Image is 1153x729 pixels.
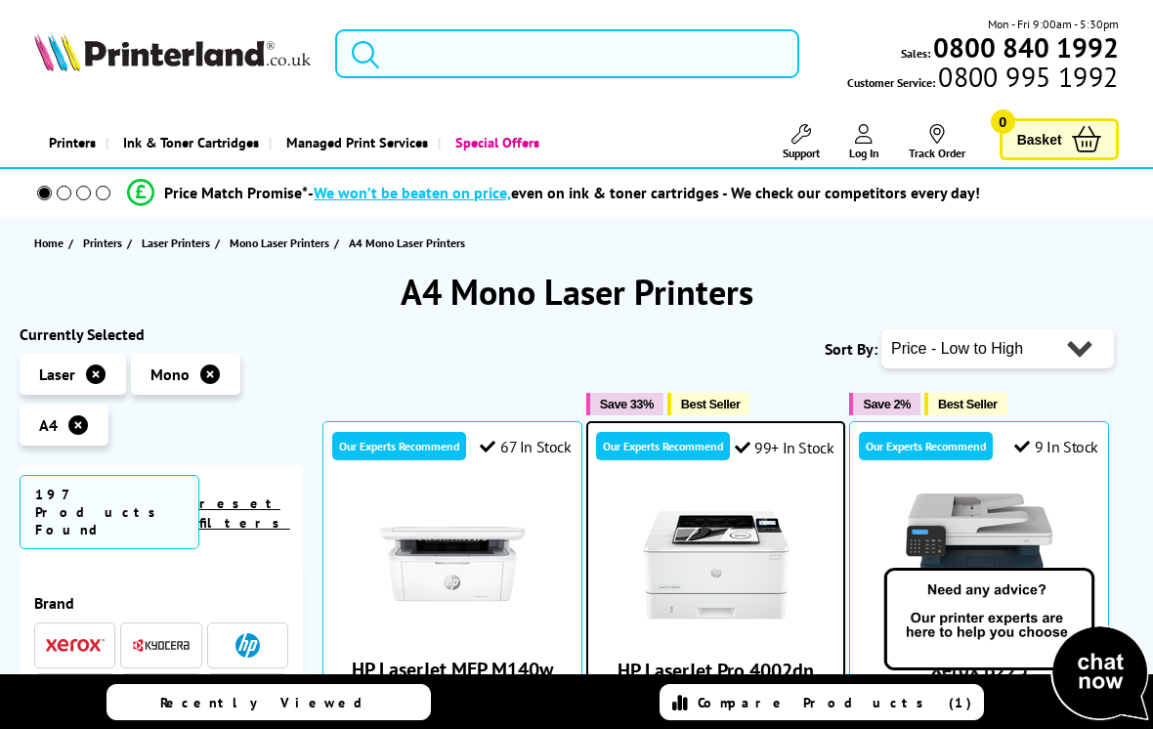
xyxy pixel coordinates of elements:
div: Our Experts Recommend [332,432,466,460]
span: 0800 995 1992 [935,67,1118,86]
span: A4 [39,415,58,435]
span: Laser [39,364,75,384]
img: HP [235,633,260,658]
a: Compare Products (1) [660,684,984,720]
img: Open Live Chat window [879,565,1153,725]
a: Printers [83,233,127,253]
a: Mono Laser Printers [230,233,334,253]
a: 0800 840 1992 [930,38,1119,57]
span: Sales: [901,44,930,63]
a: Log In [849,124,879,160]
a: Printerland Logo [34,32,311,75]
span: Compare Products (1) [698,694,972,711]
a: Basket 0 [1000,118,1119,160]
span: Sort By: [825,339,877,359]
a: Printers [34,117,106,167]
a: Laser Printers [142,233,215,253]
span: Ink & Toner Cartridges [123,117,259,167]
a: HP LaserJet MFP M140w [379,622,526,641]
span: Laser Printers [142,233,210,253]
a: reset filters [199,494,290,532]
a: Support [783,124,820,160]
span: Brand [34,593,288,613]
span: Customer Service: [847,67,1118,92]
span: Save 2% [863,397,910,411]
button: Save 2% [849,393,919,415]
img: Printerland Logo [34,32,311,71]
img: Xerox [46,638,105,652]
div: - even on ink & toner cartridges - We check our competitors every day! [308,183,980,202]
span: Basket [1017,126,1062,152]
span: Mono Laser Printers [230,233,329,253]
span: Best Seller [938,397,998,411]
a: Xerox [46,633,105,658]
a: Special Offers [438,117,549,167]
a: Recently Viewed [107,684,431,720]
div: 67 In Stock [480,437,571,456]
a: Kyocera [132,633,191,658]
span: Mon - Fri 9:00am - 5:30pm [988,15,1119,33]
span: Printers [83,233,122,253]
a: Ink & Toner Cartridges [106,117,269,167]
a: HP LaserJet Pro 4002dn [643,622,790,642]
img: Kyocera [132,638,191,653]
h1: A4 Mono Laser Printers [20,269,1133,315]
span: Mono [150,364,190,384]
span: 0 [991,109,1015,134]
span: 197 Products Found [20,475,199,549]
img: HP LaserJet Pro 4002dn [643,492,790,638]
li: modal_Promise [10,176,1098,210]
b: 0800 840 1992 [933,29,1119,65]
span: We won’t be beaten on price, [314,183,511,202]
a: HP LaserJet MFP M140w [352,657,553,682]
a: Home [34,233,68,253]
button: Best Seller [924,393,1007,415]
div: 9 In Stock [1014,437,1098,456]
button: Save 33% [586,393,663,415]
a: Managed Print Services [269,117,438,167]
a: Track Order [909,124,965,160]
span: Support [783,146,820,160]
img: HP LaserJet MFP M140w [379,491,526,637]
img: Xerox B225 [906,491,1052,637]
a: HP LaserJet Pro 4002dn [618,658,814,683]
button: Best Seller [667,393,750,415]
span: Save 33% [600,397,654,411]
span: Price Match Promise* [164,183,308,202]
span: A4 Mono Laser Printers [349,236,465,250]
div: 99+ In Stock [735,438,834,457]
div: Our Experts Recommend [596,432,730,460]
div: Currently Selected [20,324,303,344]
span: Recently Viewed [160,694,382,711]
div: Our Experts Recommend [859,432,993,460]
a: HP [218,633,277,658]
span: Log In [849,146,879,160]
span: Best Seller [681,397,741,411]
